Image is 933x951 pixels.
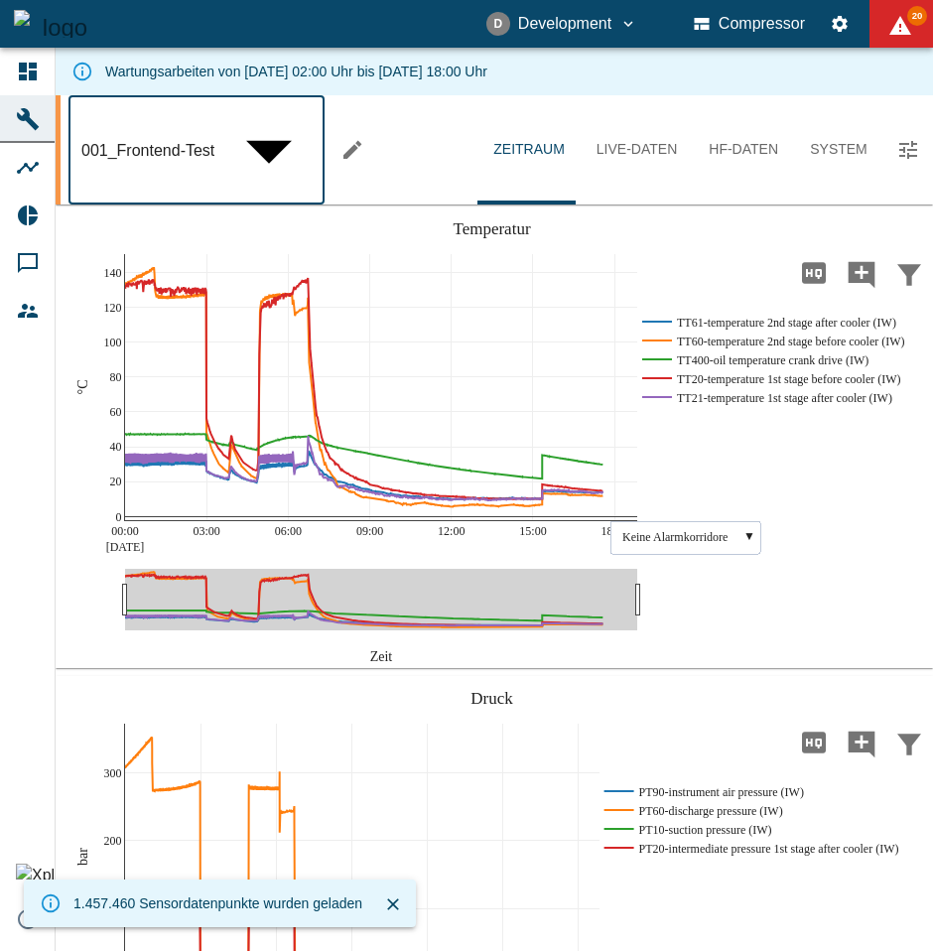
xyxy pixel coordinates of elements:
[14,10,99,37] img: logo
[486,12,510,36] div: D
[378,889,408,919] button: Schließen
[622,530,728,544] text: Keine Alarmkorridore
[790,733,838,749] span: Hohe Auflösung
[105,54,487,89] div: Wartungsarbeiten von [DATE] 02:00 Uhr bis [DATE] 18:00 Uhr
[477,95,581,204] button: Zeitraum
[838,247,885,299] button: Kommentar hinzufügen
[81,139,269,162] span: 001_Frontend-Test-Device
[891,133,925,167] button: Menü umschalten
[690,6,810,42] button: Compressor
[16,864,101,887] img: Xplore Logo
[838,717,885,768] button: Kommentar hinzufügen
[794,95,883,204] button: System
[73,885,362,921] div: 1.457.460 Sensordatenpunkte wurden geladen
[790,263,838,280] span: Hohe Auflösung
[693,95,794,204] button: HF-Daten
[581,95,693,204] button: Live-Daten
[907,6,927,26] span: 20
[885,247,933,299] button: Daten filtern
[483,6,640,42] button: dev@neaxplore.com
[333,130,372,170] button: Machine bearbeiten
[822,6,858,42] button: Einstellungen
[885,717,933,768] button: Daten filtern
